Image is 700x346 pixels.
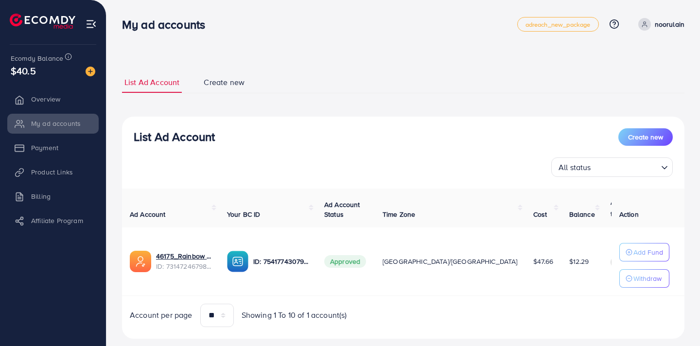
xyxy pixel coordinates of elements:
div: Search for option [551,157,673,177]
img: logo [10,14,75,29]
span: Ad Account [130,209,166,219]
p: noorulain [655,18,684,30]
span: Cost [533,209,547,219]
a: adreach_new_package [517,17,599,32]
button: Add Fund [619,243,669,261]
span: $12.29 [569,257,589,266]
span: Create new [204,77,245,88]
div: <span class='underline'>46175_Rainbow Mart_1703092077019</span></br>7314724679808335874 [156,251,211,271]
h3: My ad accounts [122,17,213,32]
p: Add Fund [633,246,663,258]
p: ID: 7541774307903438866 [253,256,309,267]
button: Create new [618,128,673,146]
img: ic-ba-acc.ded83a64.svg [227,251,248,272]
img: menu [86,18,97,30]
span: $47.66 [533,257,554,266]
span: [GEOGRAPHIC_DATA]/[GEOGRAPHIC_DATA] [383,257,518,266]
span: List Ad Account [124,77,179,88]
span: adreach_new_package [525,21,591,28]
span: Approved [324,255,366,268]
span: $40.5 [11,64,36,78]
p: Withdraw [633,273,662,284]
a: 46175_Rainbow Mart_1703092077019 [156,251,211,261]
a: noorulain [634,18,684,31]
span: Ecomdy Balance [11,53,63,63]
span: Account per page [130,310,192,321]
span: Balance [569,209,595,219]
span: Create new [628,132,663,142]
h3: List Ad Account [134,130,215,144]
span: Action [619,209,639,219]
span: Your BC ID [227,209,261,219]
span: Showing 1 To 10 of 1 account(s) [242,310,347,321]
span: All status [557,160,593,174]
span: Ad Account Status [324,200,360,219]
p: Auto top-up [611,196,639,220]
input: Search for option [594,158,657,174]
span: Time Zone [383,209,415,219]
img: image [86,67,95,76]
button: Withdraw [619,269,669,288]
span: ID: 7314724679808335874 [156,261,211,271]
img: ic-ads-acc.e4c84228.svg [130,251,151,272]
